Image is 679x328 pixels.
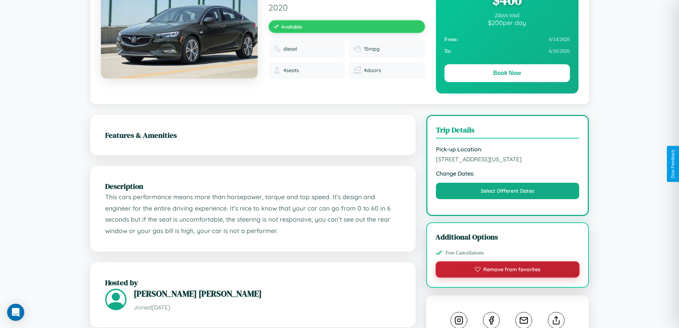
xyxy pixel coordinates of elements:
div: 6 / 14 / 2026 [444,34,570,45]
strong: To: [444,48,452,54]
span: 2020 [268,2,425,13]
strong: Change Dates: [436,170,580,177]
span: diesel [283,46,297,52]
h2: Features & Amenities [105,130,401,140]
span: 15 mpg [364,46,380,52]
span: 4 doors [364,67,381,74]
div: Open Intercom Messenger [7,304,24,321]
img: Fuel type [273,45,281,52]
strong: From: [444,36,458,42]
p: This cars performance means more than horsepower, torque and top speed. It’s design and engineer ... [105,191,401,237]
button: Remove from favorites [436,261,580,278]
img: Fuel efficiency [354,45,361,52]
button: Select Different Dates [436,183,580,199]
div: 2 days total [444,12,570,19]
button: Book Now [444,64,570,82]
h3: Trip Details [436,125,580,138]
h2: Hosted by [105,277,401,288]
div: $ 200 per day [444,19,570,26]
span: 4 seats [283,67,299,74]
span: [STREET_ADDRESS][US_STATE] [436,156,580,163]
strong: Pick-up Location: [436,146,580,153]
h3: [PERSON_NAME] [PERSON_NAME] [134,288,401,299]
img: Doors [354,67,361,74]
p: Joined [DATE] [134,302,401,313]
span: Available [281,24,302,30]
h2: Description [105,181,401,191]
img: Seats [273,67,281,74]
div: 6 / 16 / 2026 [444,45,570,57]
div: Give Feedback [670,150,675,178]
span: Free Cancellations [446,250,484,256]
h3: Additional Options [436,232,580,242]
